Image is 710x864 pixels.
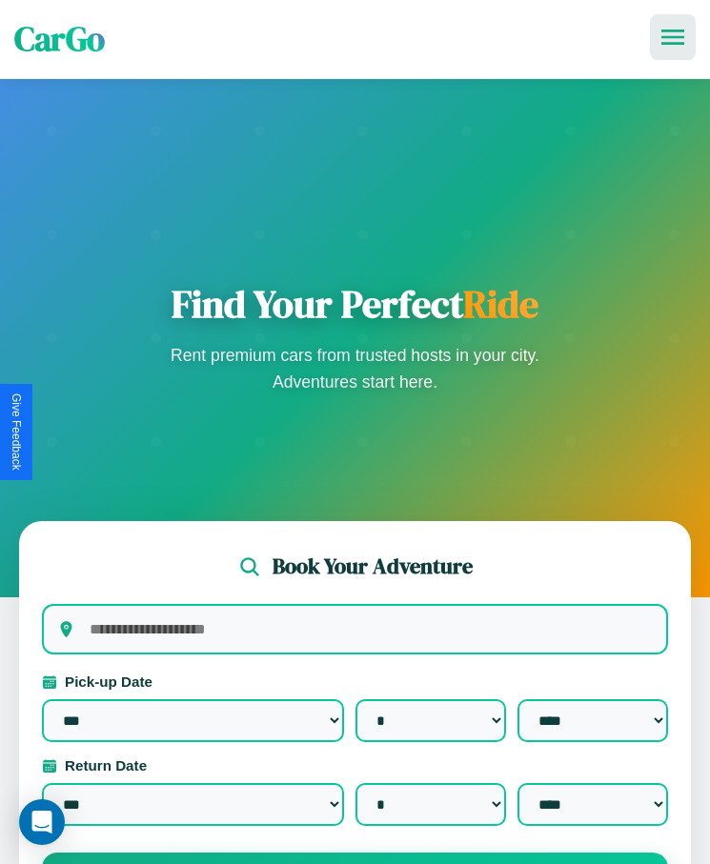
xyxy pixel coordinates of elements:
label: Pick-up Date [42,673,668,690]
span: Ride [463,278,538,330]
span: CarGo [14,16,105,62]
div: Give Feedback [10,393,23,471]
h2: Book Your Adventure [273,552,473,581]
p: Rent premium cars from trusted hosts in your city. Adventures start here. [165,342,546,395]
div: Open Intercom Messenger [19,799,65,845]
h1: Find Your Perfect [165,281,546,327]
label: Return Date [42,757,668,774]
